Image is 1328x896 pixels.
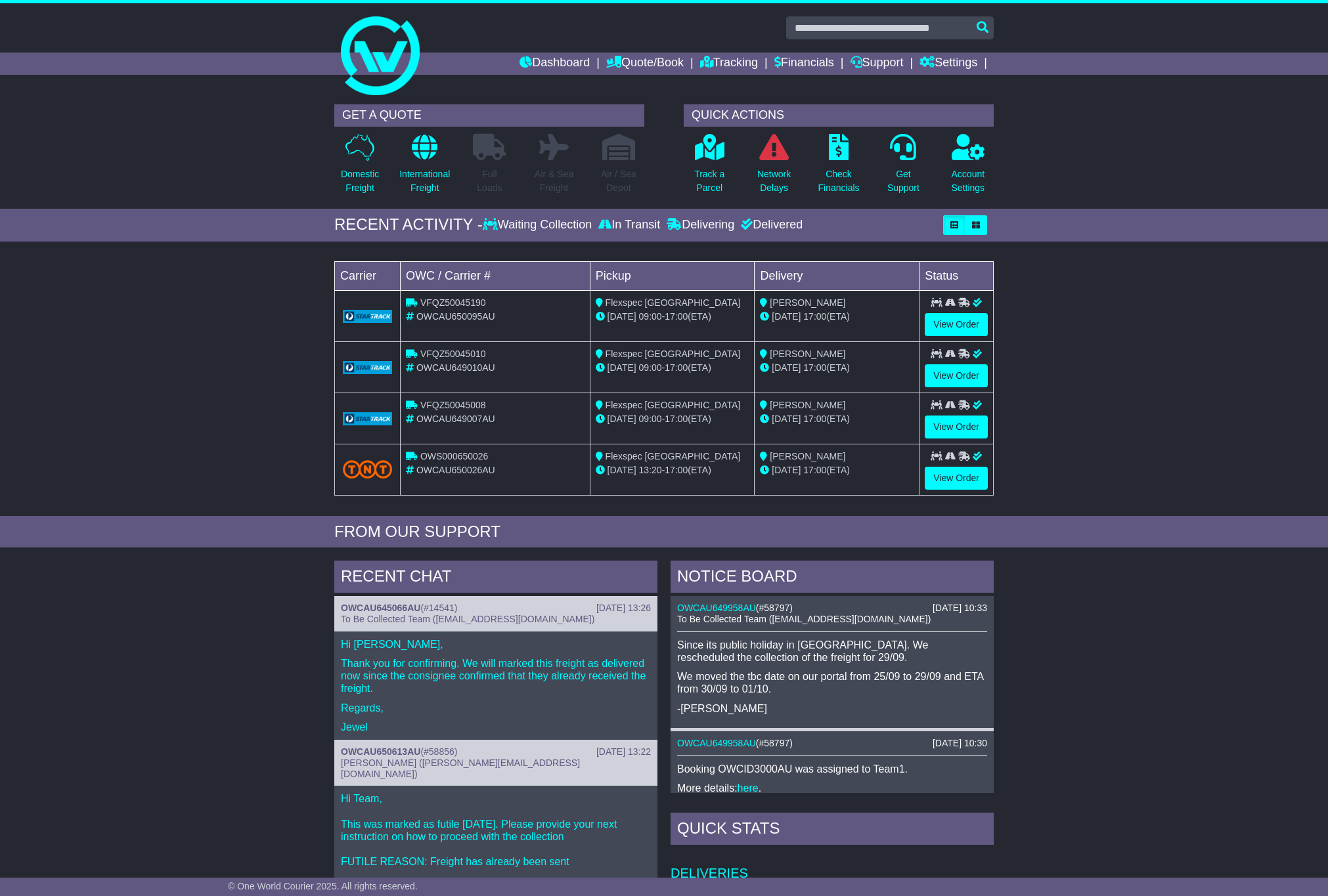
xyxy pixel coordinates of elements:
div: - (ETA) [596,361,749,375]
span: Flexspec [GEOGRAPHIC_DATA] [606,349,741,359]
a: View Order [925,313,988,336]
div: QUICK ACTIONS [684,104,994,127]
td: Deliveries [671,848,994,882]
span: 09:00 [639,362,662,373]
a: NetworkDelays [757,133,791,202]
span: [PERSON_NAME] [770,349,845,359]
span: [PERSON_NAME] [770,400,845,410]
div: FROM OUR SUPPORT [334,523,994,542]
span: #58797 [759,738,790,748]
span: 17:00 [665,465,688,475]
a: Quote/Book [606,53,684,75]
div: - (ETA) [596,463,749,477]
div: ( ) [677,738,987,749]
span: [DATE] [772,311,801,322]
td: Pickup [590,261,755,290]
a: Financials [774,53,834,75]
a: GetSupport [887,133,920,202]
img: TNT_Domestic.png [343,460,392,478]
a: CheckFinancials [818,133,860,202]
span: VFQZ50045190 [420,297,486,308]
span: [PERSON_NAME] [770,451,845,461]
span: Flexspec [GEOGRAPHIC_DATA] [606,297,741,308]
span: OWS000650026 [420,451,489,461]
td: OWC / Carrier # [401,261,590,290]
span: #58797 [759,603,790,613]
span: [DATE] [608,465,636,475]
span: 09:00 [639,414,662,424]
span: [DATE] [772,465,801,475]
img: GetCarrierServiceLogo [343,310,392,323]
span: OWCAU649007AU [416,414,495,424]
span: [DATE] [772,414,801,424]
p: Full Loads [473,167,506,195]
div: [DATE] 13:26 [596,603,651,614]
a: Settings [919,53,977,75]
div: [DATE] 10:30 [933,738,987,749]
a: InternationalFreight [399,133,451,202]
div: ( ) [677,603,987,614]
span: 17:00 [665,414,688,424]
span: [DATE] [772,362,801,373]
span: 13:20 [639,465,662,475]
a: View Order [925,364,988,387]
p: Track a Parcel [694,167,724,195]
img: GetCarrierServiceLogo [343,361,392,374]
div: - (ETA) [596,412,749,426]
img: GetCarrierServiceLogo [343,412,392,425]
p: Air / Sea Depot [601,167,636,195]
span: 17:00 [803,362,826,373]
a: Support [851,53,904,75]
a: Tracking [700,53,758,75]
span: [PERSON_NAME] [770,297,845,308]
span: #14541 [424,603,454,613]
span: 17:00 [665,311,688,322]
div: ( ) [341,603,651,614]
a: OWCAU650613AU [341,746,420,757]
span: VFQZ50045010 [420,349,486,359]
p: Booking OWCID3000AU was assigned to Team1. [677,763,987,775]
td: Status [919,261,994,290]
a: OWCAU649958AU [677,603,756,613]
span: [DATE] [608,414,636,424]
span: 17:00 [803,465,826,475]
a: OWCAU649958AU [677,738,756,748]
td: Carrier [335,261,401,290]
span: VFQZ50045008 [420,400,486,410]
p: International Freight [399,167,450,195]
a: here [738,782,759,794]
div: [DATE] 10:33 [933,603,987,614]
p: Network Delays [757,167,791,195]
span: [DATE] [608,362,636,373]
p: Air & Sea Freight [535,167,573,195]
p: Domestic Freight [341,167,379,195]
p: Regards, [341,702,651,714]
span: To Be Collected Team ([EMAIL_ADDRESS][DOMAIN_NAME]) [677,614,931,624]
div: Delivered [738,218,803,232]
p: We moved the tbc date on our portal from 25/09 to 29/09 and ETA from 30/09 to 01/10. [677,670,987,695]
a: View Order [925,416,988,438]
p: Hi [PERSON_NAME], [341,638,651,651]
div: (ETA) [760,310,914,324]
p: Account Settings [952,167,985,195]
span: 17:00 [803,414,826,424]
td: Delivery [755,261,919,290]
span: OWCAU650095AU [416,311,495,322]
div: Delivering [663,218,738,232]
a: Track aParcel [694,133,725,202]
div: RECENT ACTIVITY - [334,215,483,234]
p: More details: . [677,782,987,794]
p: Since its public holiday in [GEOGRAPHIC_DATA]. We rescheduled the collection of the freight for 2... [677,639,987,664]
p: Jewel [341,721,651,733]
p: Thank you for confirming. We will marked this freight as delivered now since the consignee confir... [341,657,651,695]
p: -[PERSON_NAME] [677,702,987,715]
div: GET A QUOTE [334,104,644,127]
div: (ETA) [760,361,914,375]
span: [DATE] [608,311,636,322]
span: [PERSON_NAME] ([PERSON_NAME][EMAIL_ADDRESS][DOMAIN_NAME]) [341,757,580,779]
span: #58856 [424,746,454,757]
div: - (ETA) [596,310,749,324]
span: © One World Courier 2025. All rights reserved. [228,881,418,891]
div: Quick Stats [671,813,994,848]
a: DomesticFreight [340,133,380,202]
